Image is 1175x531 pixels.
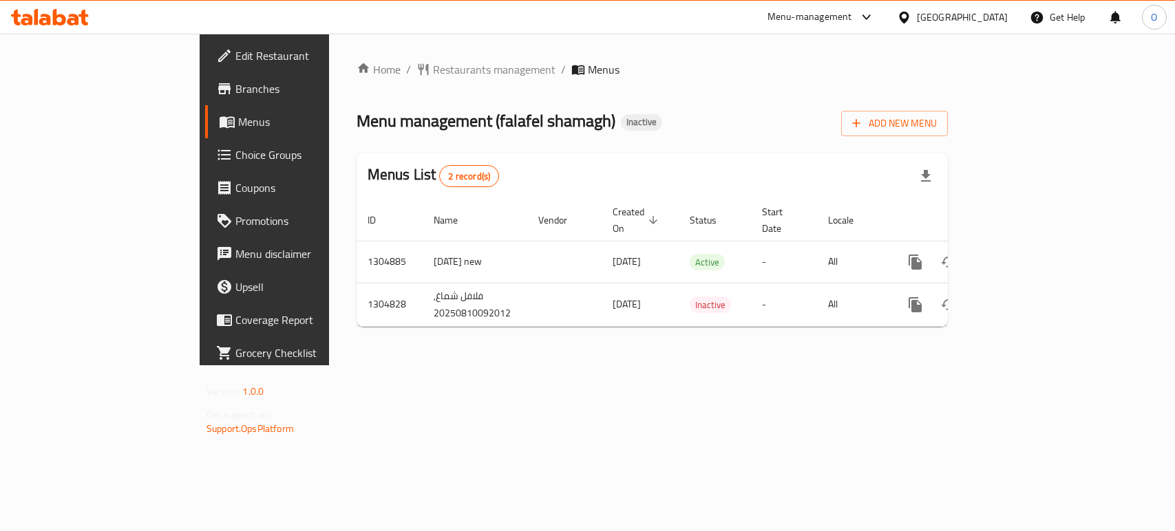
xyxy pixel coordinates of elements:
div: Total records count [439,165,499,187]
span: Promotions [235,213,385,229]
span: Add New Menu [852,115,937,132]
th: Actions [888,199,1042,241]
span: Status [690,212,734,228]
td: - [751,241,817,283]
span: Created On [613,204,662,237]
a: Choice Groups [205,138,396,171]
span: Get support on: [207,406,270,424]
a: Coverage Report [205,303,396,336]
span: Start Date [762,204,801,237]
nav: breadcrumb [357,61,948,78]
a: Promotions [205,204,396,237]
span: Locale [828,212,871,228]
a: Branches [205,72,396,105]
span: Coupons [235,180,385,196]
span: Coverage Report [235,312,385,328]
a: Coupons [205,171,396,204]
span: Active [690,254,725,270]
button: Add New Menu [841,111,948,136]
span: Name [434,212,476,228]
li: / [561,61,566,78]
span: Version: [207,382,240,400]
div: Inactive [621,114,662,131]
a: Edit Restaurant [205,39,396,72]
button: Change Status [932,288,965,321]
span: Inactive [621,116,662,128]
span: Edit Restaurant [235,47,385,64]
span: [DATE] [613,252,641,270]
span: Vendor [538,212,585,228]
span: Upsell [235,279,385,295]
span: Menus [238,113,385,130]
span: Inactive [690,297,731,313]
li: / [406,61,411,78]
td: - [751,283,817,326]
span: Choice Groups [235,147,385,163]
a: Menu disclaimer [205,237,396,270]
span: O [1151,10,1157,25]
span: Branches [235,80,385,97]
a: Menus [205,105,396,138]
td: [DATE] new [423,241,527,283]
span: Menu disclaimer [235,246,385,262]
span: 1.0.0 [242,382,264,400]
td: All [817,283,888,326]
a: Upsell [205,270,396,303]
span: Restaurants management [433,61,555,78]
a: Restaurants management [416,61,555,78]
a: Support.OpsPlatform [207,420,294,437]
div: Menu-management [768,9,852,25]
a: Grocery Checklist [205,336,396,369]
span: Grocery Checklist [235,345,385,361]
span: [DATE] [613,295,641,313]
h2: Menus List [368,164,499,187]
div: Export file [909,160,942,193]
span: Menus [588,61,620,78]
span: 2 record(s) [440,170,498,183]
div: [GEOGRAPHIC_DATA] [917,10,1008,25]
td: All [817,241,888,283]
span: ID [368,212,394,228]
button: more [899,288,932,321]
td: فلافل شماغ, 20250810092012 [423,283,527,326]
span: Menu management ( falafel shamagh ) [357,105,615,136]
button: more [899,246,932,279]
div: Active [690,254,725,270]
button: Change Status [932,246,965,279]
table: enhanced table [357,199,1042,327]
